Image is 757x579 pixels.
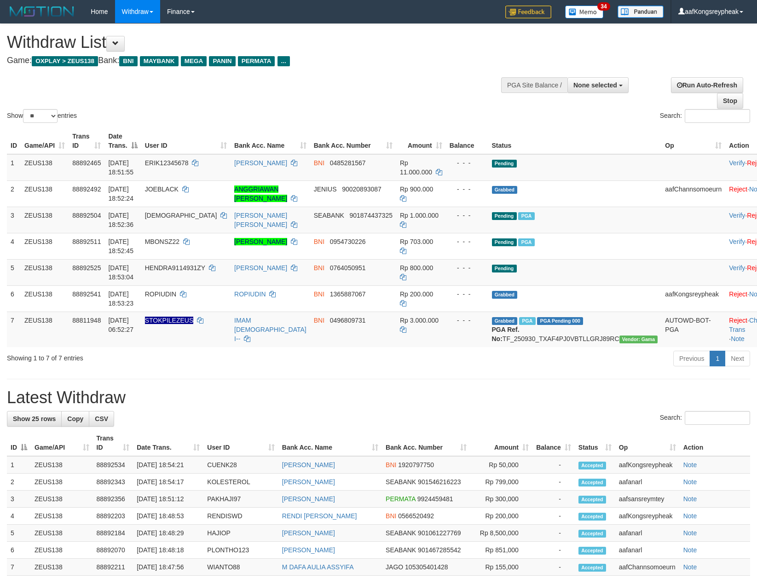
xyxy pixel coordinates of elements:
[398,512,434,520] span: Copy 0566520492 to clipboard
[532,456,575,474] td: -
[488,312,662,347] td: TF_250930_TXAF4PJ0VBTLLGRJ89RC
[145,185,179,193] span: JOEBLACK
[234,290,266,298] a: ROPIUDIN
[492,317,518,325] span: Grabbed
[203,542,278,559] td: PLONTHO123
[661,180,725,207] td: aafChannsomoeurn
[382,430,470,456] th: Bank Acc. Number: activate to sort column ascending
[578,513,606,521] span: Accepted
[685,109,750,123] input: Search:
[532,491,575,508] td: -
[145,264,205,272] span: HENDRA9114931ZY
[282,461,335,469] a: [PERSON_NAME]
[660,109,750,123] label: Search:
[314,238,324,245] span: BNI
[680,430,750,456] th: Action
[72,185,101,193] span: 88892492
[104,128,141,154] th: Date Trans.: activate to sort column descending
[21,259,69,285] td: ZEUS138
[450,237,485,246] div: - - -
[95,415,108,423] span: CSV
[7,525,31,542] td: 5
[7,508,31,525] td: 4
[386,546,416,554] span: SEABANK
[203,474,278,491] td: KOLESTEROL
[21,207,69,233] td: ZEUS138
[418,478,461,486] span: Copy 901546216223 to clipboard
[7,259,21,285] td: 5
[400,290,433,298] span: Rp 200.000
[673,351,710,366] a: Previous
[314,159,324,167] span: BNI
[93,525,133,542] td: 88892184
[23,109,58,123] select: Showentries
[731,335,745,342] a: Note
[282,546,335,554] a: [PERSON_NAME]
[282,563,354,571] a: M DAFA AULIA ASSYIFA
[615,542,680,559] td: aafanarl
[7,542,31,559] td: 6
[396,128,446,154] th: Amount: activate to sort column ascending
[203,559,278,576] td: WIANTO88
[518,238,534,246] span: Marked by aafpengsreynich
[729,212,745,219] a: Verify
[683,563,697,571] a: Note
[492,291,518,299] span: Grabbed
[400,264,433,272] span: Rp 800.000
[450,211,485,220] div: - - -
[93,474,133,491] td: 88892343
[685,411,750,425] input: Search:
[386,529,416,537] span: SEABANK
[133,559,203,576] td: [DATE] 18:47:56
[108,238,133,255] span: [DATE] 18:52:45
[21,154,69,181] td: ZEUS138
[492,326,520,342] b: PGA Ref. No:
[145,317,194,324] span: Nama rekening ada tanda titik/strip, harap diedit
[519,317,535,325] span: Marked by aafsreyleap
[314,264,324,272] span: BNI
[386,563,403,571] span: JAGO
[661,128,725,154] th: Op: activate to sort column ascending
[282,512,357,520] a: RENDI [PERSON_NAME]
[234,238,287,245] a: [PERSON_NAME]
[470,542,532,559] td: Rp 851,000
[140,56,179,66] span: MAYBANK
[7,5,77,18] img: MOTION_logo.png
[7,128,21,154] th: ID
[618,6,664,18] img: panduan.png
[400,185,433,193] span: Rp 900.000
[7,233,21,259] td: 4
[470,456,532,474] td: Rp 50,000
[72,264,101,272] span: 88892525
[21,312,69,347] td: ZEUS138
[565,6,604,18] img: Button%20Memo.svg
[31,456,93,474] td: ZEUS138
[717,93,743,109] a: Stop
[31,491,93,508] td: ZEUS138
[532,474,575,491] td: -
[615,430,680,456] th: Op: activate to sort column ascending
[133,508,203,525] td: [DATE] 18:48:53
[310,128,396,154] th: Bank Acc. Number: activate to sort column ascending
[145,212,217,219] span: [DEMOGRAPHIC_DATA]
[72,212,101,219] span: 88892504
[7,56,496,65] h4: Game: Bank:
[386,461,396,469] span: BNI
[7,430,31,456] th: ID: activate to sort column descending
[145,159,189,167] span: ERIK12345678
[108,185,133,202] span: [DATE] 18:52:24
[450,316,485,325] div: - - -
[575,430,615,456] th: Status: activate to sort column ascending
[505,6,551,18] img: Feedback.jpg
[72,238,101,245] span: 88892511
[450,185,485,194] div: - - -
[93,508,133,525] td: 88892203
[72,317,101,324] span: 88811948
[7,285,21,312] td: 6
[282,478,335,486] a: [PERSON_NAME]
[532,559,575,576] td: -
[13,415,56,423] span: Show 25 rows
[578,564,606,572] span: Accepted
[108,264,133,281] span: [DATE] 18:53:04
[492,238,517,246] span: Pending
